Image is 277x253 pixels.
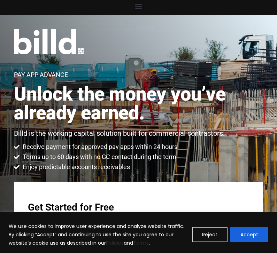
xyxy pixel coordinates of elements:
[230,227,268,242] button: Accept
[14,129,225,137] p: Billd is the working capital solution built for commercial contractors.
[133,239,149,246] a: Terms
[21,143,177,151] span: Receive payment for approved pay apps within 24 hours
[21,153,176,161] span: Terms up to 60 days with no GC contact during the term
[9,222,187,247] p: We use cookies to improve user experience and analyze website traffic. By clicking “Accept” and c...
[106,239,124,246] a: Policies
[14,72,68,78] h1: Pay App Advance
[21,163,130,171] span: Enjoy predictable accounts receivables
[28,203,249,212] h3: Get Started for Free
[192,227,228,242] button: Reject
[14,85,263,122] h2: Unlock the money you’ve already earned.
